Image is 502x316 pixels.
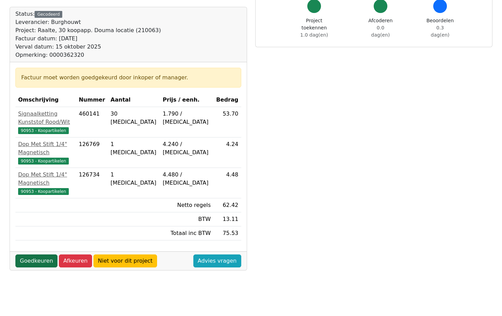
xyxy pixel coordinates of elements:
a: Signaalketting Kunststof Rood/Wit90953 - Koopartikelen [18,110,73,134]
div: 4.480 / [MEDICAL_DATA] [163,171,211,187]
div: Project toekennen [294,17,335,39]
a: Dop Met Stift 1/4" Magnetisch90953 - Koopartikelen [18,140,73,165]
div: Signaalketting Kunststof Rood/Wit [18,110,73,126]
td: 126769 [76,137,108,168]
th: Bedrag [214,93,241,107]
div: Beoordelen [426,17,454,39]
td: 75.53 [214,226,241,240]
td: Totaal inc BTW [160,226,214,240]
div: Gecodeerd [35,11,62,18]
div: 1.790 / [MEDICAL_DATA] [163,110,211,126]
div: 1 [MEDICAL_DATA] [111,171,157,187]
div: Afcoderen [368,17,394,39]
td: 53.70 [214,107,241,137]
td: 460141 [76,107,108,137]
a: Dop Met Stift 1/4" Magnetisch90953 - Koopartikelen [18,171,73,195]
a: Afkeuren [59,254,92,267]
span: 0.0 dag(en) [371,25,390,38]
span: 90953 - Koopartikelen [18,158,69,164]
th: Aantal [108,93,160,107]
div: Factuur moet worden goedgekeurd door inkoper of manager. [21,74,235,82]
div: Dop Met Stift 1/4" Magnetisch [18,171,73,187]
div: 30 [MEDICAL_DATA] [111,110,157,126]
div: Dop Met Stift 1/4" Magnetisch [18,140,73,157]
td: Netto regels [160,198,214,212]
div: Opmerking: 0000362320 [15,51,161,59]
div: Verval datum: 15 oktober 2025 [15,43,161,51]
div: 1 [MEDICAL_DATA] [111,140,157,157]
div: Status: [15,10,161,59]
td: 13.11 [214,212,241,226]
td: BTW [160,212,214,226]
div: Project: Raalte, 30 koopapp. Douma locatie (210063) [15,26,161,35]
div: Leverancier: Burghouwt [15,18,161,26]
a: Goedkeuren [15,254,57,267]
td: 4.24 [214,137,241,168]
span: 0.3 dag(en) [431,25,450,38]
span: 90953 - Koopartikelen [18,188,69,195]
span: 1.0 dag(en) [300,32,328,38]
div: Factuur datum: [DATE] [15,35,161,43]
td: 4.48 [214,168,241,198]
a: Niet voor dit project [93,254,157,267]
span: 90953 - Koopartikelen [18,127,69,134]
div: 4.240 / [MEDICAL_DATA] [163,140,211,157]
td: 126734 [76,168,108,198]
td: 62.42 [214,198,241,212]
th: Nummer [76,93,108,107]
a: Advies vragen [193,254,241,267]
th: Prijs / eenh. [160,93,214,107]
th: Omschrijving [15,93,76,107]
